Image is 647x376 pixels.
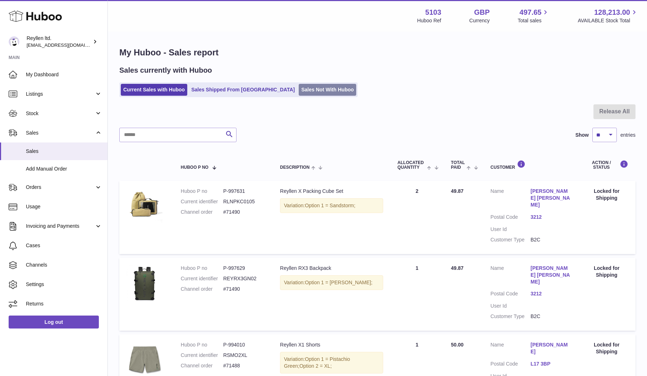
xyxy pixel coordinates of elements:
[531,361,570,367] a: L17 3BP
[491,214,531,222] dt: Postal Code
[26,203,102,210] span: Usage
[451,342,464,348] span: 50.00
[491,290,531,299] dt: Postal Code
[26,166,102,172] span: Add Manual Order
[181,362,223,369] dt: Channel order
[181,341,223,348] dt: Huboo P no
[491,265,531,287] dt: Name
[578,8,638,24] a: 128,213.00 AVAILABLE Stock Total
[474,8,490,17] strong: GBP
[26,242,102,249] span: Cases
[491,226,531,233] dt: User Id
[280,165,309,170] span: Description
[585,341,628,355] div: Locked for Shipping
[451,265,464,271] span: 49.87
[181,188,223,195] dt: Huboo P no
[223,362,266,369] dd: #71488
[127,265,162,301] img: 51031720819926.jpg
[26,91,95,98] span: Listings
[280,275,383,290] div: Variation:
[451,188,464,194] span: 49.87
[417,17,441,24] div: Huboo Ref
[491,303,531,309] dt: User Id
[585,160,628,170] div: Action / Status
[594,8,630,17] span: 128,213.00
[27,42,106,48] span: [EMAIL_ADDRESS][DOMAIN_NAME]
[299,84,356,96] a: Sales Not With Huboo
[119,65,212,75] h2: Sales currently with Huboo
[280,265,383,272] div: Reyllen RX3 Backpack
[181,352,223,359] dt: Current identifier
[469,17,490,24] div: Currency
[181,209,223,216] dt: Channel order
[223,265,266,272] dd: P-997629
[26,184,95,191] span: Orders
[9,36,19,47] img: reyllen@reyllen.com
[26,262,102,268] span: Channels
[585,188,628,201] div: Locked for Shipping
[531,214,570,221] a: 3212
[425,8,441,17] strong: 5103
[390,181,444,254] td: 2
[26,71,102,78] span: My Dashboard
[280,341,383,348] div: Reyllen X1 Shorts
[620,132,635,139] span: entries
[181,275,223,282] dt: Current identifier
[280,352,383,373] div: Variation:
[578,17,638,24] span: AVAILABLE Stock Total
[9,316,99,329] a: Log out
[491,160,571,170] div: Customer
[518,8,550,24] a: 497.65 Total sales
[26,281,102,288] span: Settings
[519,8,541,17] span: 497.65
[26,223,95,230] span: Invoicing and Payments
[305,280,372,285] span: Option 1 = [PERSON_NAME];
[305,203,355,208] span: Option 1 = Sandstorm;
[491,313,531,320] dt: Customer Type
[398,160,425,170] span: ALLOCATED Quantity
[585,265,628,278] div: Locked for Shipping
[284,356,350,369] span: Option 1 = Pistachio Green;
[223,341,266,348] dd: P-994010
[121,84,187,96] a: Current Sales with Huboo
[26,148,102,155] span: Sales
[223,209,266,216] dd: #71490
[26,130,95,136] span: Sales
[127,188,162,224] img: 51031721904199.jpg
[223,286,266,293] dd: #71490
[189,84,297,96] a: Sales Shipped From [GEOGRAPHIC_DATA]
[491,236,531,243] dt: Customer Type
[518,17,550,24] span: Total sales
[531,290,570,297] a: 3212
[181,165,208,170] span: Huboo P no
[280,188,383,195] div: Reyllen X Packing Cube Set
[299,363,332,369] span: Option 2 = XL;
[531,236,570,243] dd: B2C
[390,258,444,331] td: 1
[119,47,635,58] h1: My Huboo - Sales report
[531,188,570,208] a: [PERSON_NAME] [PERSON_NAME]
[491,188,531,210] dt: Name
[181,265,223,272] dt: Huboo P no
[531,265,570,285] a: [PERSON_NAME] [PERSON_NAME]
[451,160,465,170] span: Total paid
[491,361,531,369] dt: Postal Code
[575,132,589,139] label: Show
[27,35,91,49] div: Reyllen ltd.
[280,198,383,213] div: Variation:
[181,286,223,293] dt: Channel order
[531,341,570,355] a: [PERSON_NAME]
[181,198,223,205] dt: Current identifier
[531,313,570,320] dd: B2C
[223,352,266,359] dd: RSMO2XL
[223,188,266,195] dd: P-997631
[223,198,266,205] dd: RLNPKC0105
[223,275,266,282] dd: REYRX3GN02
[26,110,95,117] span: Stock
[26,300,102,307] span: Returns
[491,341,531,357] dt: Name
